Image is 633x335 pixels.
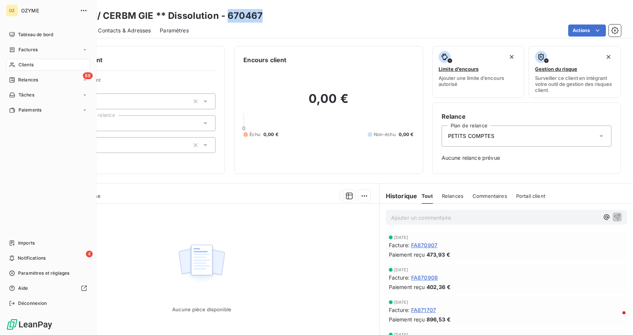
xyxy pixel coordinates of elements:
[18,92,34,98] span: Tâches
[160,27,189,34] span: Paramètres
[263,131,278,138] span: 0,00 €
[172,306,231,312] span: Aucune pièce disponible
[394,300,408,304] span: [DATE]
[243,91,413,114] h2: 0,00 €
[568,24,606,37] button: Actions
[374,131,396,138] span: Non-échu
[18,285,28,292] span: Aide
[427,283,451,291] span: 402,36 €
[6,282,90,294] a: Aide
[46,55,216,64] h6: Informations client
[394,268,408,272] span: [DATE]
[389,274,410,281] span: Facture :
[535,75,615,93] span: Surveiller ce client en intégrant votre outil de gestion des risques client.
[389,241,410,249] span: Facture :
[607,309,625,327] iframe: Intercom live chat
[380,191,417,200] h6: Historique
[442,193,463,199] span: Relances
[389,306,410,314] span: Facture :
[472,193,507,199] span: Commentaires
[98,27,151,34] span: Contacts & Adresses
[442,112,612,121] h6: Relance
[18,255,46,262] span: Notifications
[21,8,75,14] span: OZYME
[18,270,69,277] span: Paramètres et réglages
[389,315,425,323] span: Paiement reçu
[427,315,451,323] span: 896,53 €
[448,132,494,140] span: PETITS COMPTES
[535,66,577,72] span: Gestion du risque
[242,125,245,131] span: 0
[18,31,53,38] span: Tableau de bord
[411,306,436,314] span: FA871707
[399,131,414,138] span: 0,00 €
[83,72,93,79] span: 88
[516,193,545,199] span: Portail client
[86,251,93,257] span: 4
[6,318,53,330] img: Logo LeanPay
[394,235,408,240] span: [DATE]
[18,300,47,307] span: Déconnexion
[18,107,41,113] span: Paiements
[432,46,524,98] button: Limite d’encoursAjouter une limite d’encours autorisé
[66,9,263,23] h3: IGBMC/ CERBM GIE ** Dissolution - 670467
[18,46,38,53] span: Factures
[439,66,479,72] span: Limite d’encours
[18,76,38,83] span: Relances
[427,251,450,259] span: 473,93 €
[18,240,35,246] span: Imports
[389,251,425,259] span: Paiement reçu
[529,46,621,98] button: Gestion du risqueSurveiller ce client en intégrant votre outil de gestion des risques client.
[411,274,438,281] span: FA870908
[177,240,226,287] img: Empty state
[389,283,425,291] span: Paiement reçu
[61,77,216,87] span: Propriétés Client
[243,55,286,64] h6: Encours client
[422,193,433,199] span: Tout
[18,61,34,68] span: Clients
[442,154,612,162] span: Aucune relance prévue
[6,5,18,17] div: OZ
[249,131,260,138] span: Échu
[411,241,437,249] span: FA870907
[439,75,518,87] span: Ajouter une limite d’encours autorisé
